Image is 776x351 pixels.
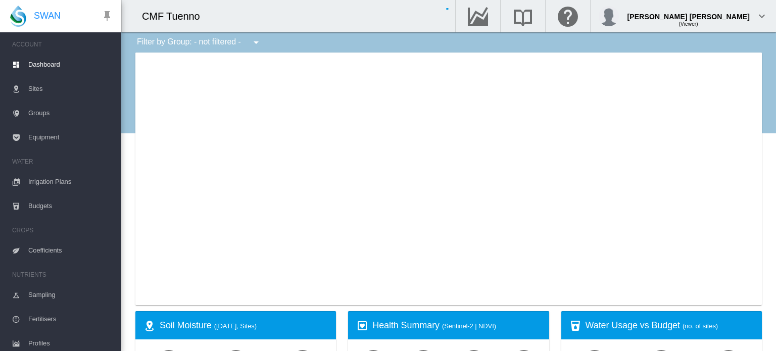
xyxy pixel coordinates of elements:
span: (no. of sites) [683,322,718,330]
span: Equipment [28,125,113,149]
div: Filter by Group: - not filtered - [129,32,269,53]
div: Soil Moisture [160,319,328,332]
div: Health Summary [372,319,541,332]
img: SWAN-Landscape-Logo-Colour-drop.png [10,6,26,27]
span: Irrigation Plans [28,170,113,194]
span: Coefficients [28,238,113,263]
md-icon: Click here for help [556,10,580,22]
div: [PERSON_NAME] [PERSON_NAME] [627,8,750,18]
span: Sampling [28,283,113,307]
span: Dashboard [28,53,113,77]
md-icon: icon-cup-water [569,320,581,332]
md-icon: icon-pin [101,10,113,22]
md-icon: icon-chevron-down [756,10,768,22]
div: CMF Tuenno [142,9,209,23]
span: SWAN [34,10,61,22]
span: Budgets [28,194,113,218]
md-icon: icon-map-marker-radius [143,320,156,332]
span: NUTRIENTS [12,267,113,283]
span: Fertilisers [28,307,113,331]
span: Groups [28,101,113,125]
div: Water Usage vs Budget [586,319,754,332]
img: profile.jpg [599,6,619,26]
md-icon: icon-heart-box-outline [356,320,368,332]
span: WATER [12,154,113,170]
span: CROPS [12,222,113,238]
span: ACCOUNT [12,36,113,53]
md-icon: Search the knowledge base [511,10,535,22]
md-icon: Go to the Data Hub [466,10,490,22]
span: (Viewer) [679,21,698,27]
md-icon: icon-menu-down [250,36,262,48]
span: (Sentinel-2 | NDVI) [442,322,496,330]
button: icon-menu-down [246,32,266,53]
span: Sites [28,77,113,101]
span: ([DATE], Sites) [214,322,257,330]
